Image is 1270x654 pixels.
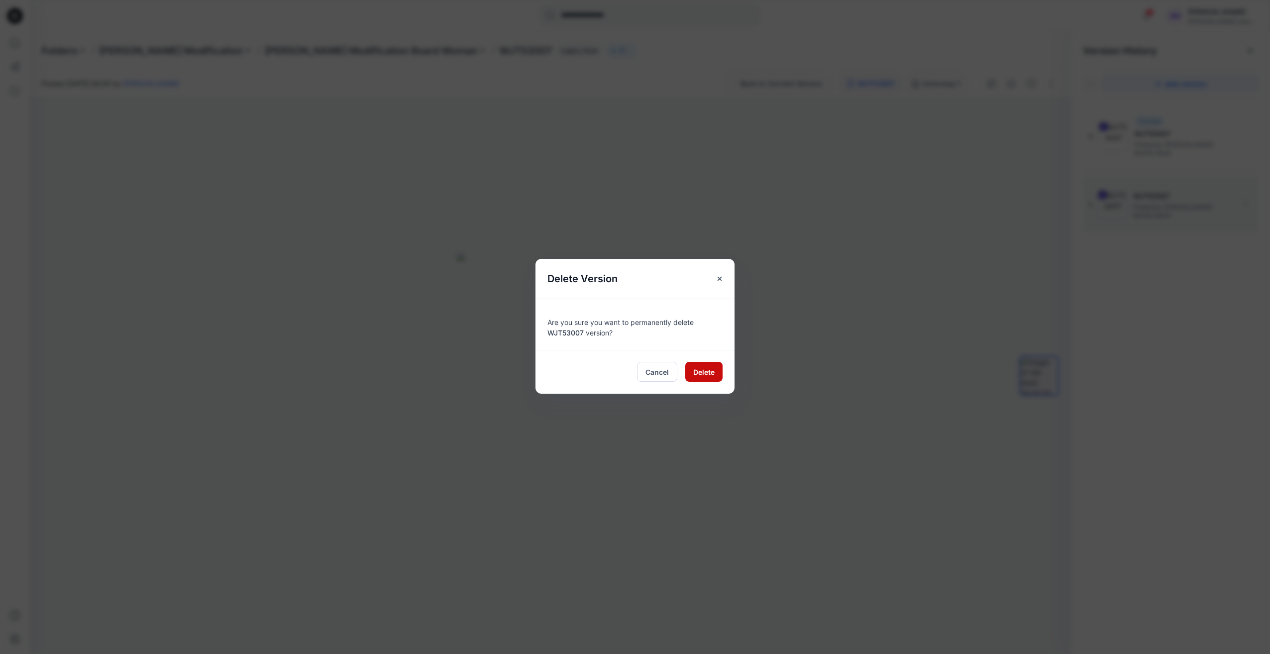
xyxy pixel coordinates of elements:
[547,328,584,337] span: WJT53007
[535,259,630,299] h5: Delete Version
[711,270,729,288] button: Close
[547,311,723,338] div: Are you sure you want to permanently delete version?
[693,367,715,377] span: Delete
[645,367,669,377] span: Cancel
[685,362,723,382] button: Delete
[637,362,677,382] button: Cancel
